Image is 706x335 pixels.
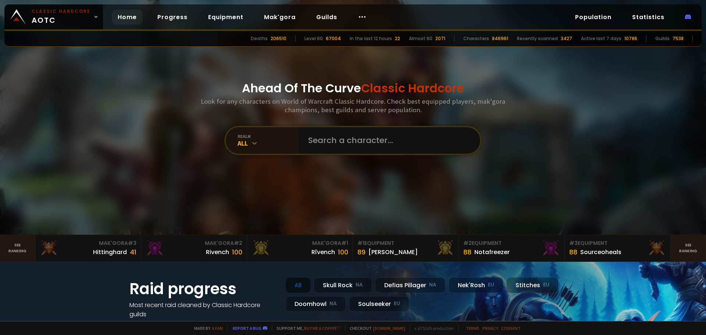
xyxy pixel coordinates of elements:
[356,281,363,289] small: NA
[304,35,323,42] div: Level 60
[190,325,223,331] span: Made by
[141,235,247,261] a: Mak'Gora#2Rivench100
[32,8,90,15] small: Classic Hardcore
[198,97,508,114] h3: Look for any characters on World of Warcraft Classic Hardcore. Check best equipped players, mak'g...
[375,277,446,293] div: Defias Pillager
[112,10,143,25] a: Home
[129,300,277,319] h4: Most recent raid cleaned by Classic Hardcore guilds
[338,247,348,257] div: 100
[373,325,405,331] a: [DOMAIN_NAME]
[258,10,302,25] a: Mak'gora
[671,235,706,261] a: Seeranking
[459,235,565,261] a: #2Equipment88Notafreezer
[463,239,560,247] div: Equipment
[129,277,277,300] h1: Raid progress
[4,4,103,29] a: Classic HardcoreAOTC
[242,79,464,97] h1: Ahead Of The Curve
[368,247,418,257] div: [PERSON_NAME]
[626,10,670,25] a: Statistics
[311,247,335,257] div: Rîvench
[569,239,578,247] span: # 3
[569,239,666,247] div: Equipment
[488,281,494,289] small: EU
[350,35,392,42] div: In the last 12 hours
[435,35,445,42] div: 2071
[395,35,400,42] div: 22
[247,235,353,261] a: Mak'Gora#1Rîvench100
[93,247,127,257] div: Hittinghard
[285,296,346,312] div: Doomhowl
[482,325,498,331] a: Privacy
[506,277,559,293] div: Stitches
[466,325,479,331] a: Terms
[474,247,510,257] div: Notafreezer
[202,10,249,25] a: Equipment
[234,239,242,247] span: # 2
[492,35,508,42] div: 846961
[394,300,400,307] small: EU
[463,247,471,257] div: 88
[581,35,621,42] div: Active last 7 days
[341,239,348,247] span: # 1
[212,325,223,331] a: a fan
[357,247,366,257] div: 89
[146,239,242,247] div: Mak'Gora
[40,239,136,247] div: Mak'Gora
[624,35,637,42] div: 10786
[357,239,364,247] span: # 1
[569,247,577,257] div: 88
[326,35,341,42] div: 67004
[32,8,90,26] span: AOTC
[543,281,549,289] small: EU
[349,296,409,312] div: Soulseeker
[409,35,432,42] div: Almost 60
[517,35,558,42] div: Recently scanned
[580,247,621,257] div: Sourceoheals
[361,80,464,96] span: Classic Hardcore
[272,325,340,331] span: Support me,
[285,277,311,293] div: All
[314,277,372,293] div: Skull Rock
[501,325,521,331] a: Consent
[565,235,671,261] a: #3Equipment88Sourceoheals
[310,10,343,25] a: Guilds
[129,319,177,328] a: See all progress
[329,300,337,307] small: NA
[233,325,261,331] a: Report a bug
[151,10,193,25] a: Progress
[410,325,454,331] span: v. d752d5 - production
[449,277,503,293] div: Nek'Rosh
[251,35,268,42] div: Deaths
[463,35,489,42] div: Characters
[561,35,572,42] div: 3427
[357,239,454,247] div: Equipment
[673,35,684,42] div: 7538
[655,35,670,42] div: Guilds
[271,35,286,42] div: 206510
[35,235,141,261] a: Mak'Gora#3Hittinghard41
[569,10,617,25] a: Population
[238,139,299,147] div: All
[128,239,136,247] span: # 3
[206,247,229,257] div: Rivench
[304,127,471,154] input: Search a character...
[252,239,348,247] div: Mak'Gora
[238,133,299,139] div: realm
[463,239,472,247] span: # 2
[232,247,242,257] div: 100
[345,325,405,331] span: Checkout
[429,281,436,289] small: NA
[130,247,136,257] div: 41
[353,235,459,261] a: #1Equipment89[PERSON_NAME]
[304,325,340,331] a: Buy me a coffee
